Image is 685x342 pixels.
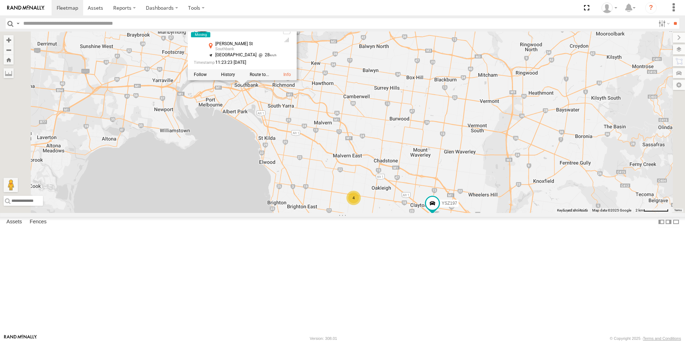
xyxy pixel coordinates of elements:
div: Date/time of location update [194,61,277,65]
button: Drag Pegman onto the map to open Street View [4,178,18,192]
label: Realtime tracking of Asset [194,72,207,77]
label: Map Settings [673,80,685,90]
button: Keyboard shortcuts [557,208,588,213]
div: GSM Signal = 4 [282,37,291,43]
label: Measure [4,68,14,78]
div: Version: 308.01 [310,336,337,341]
img: rand-logo.svg [7,5,44,10]
label: Assets [3,217,25,227]
button: Zoom out [4,45,14,55]
div: 4 [346,191,361,205]
a: View Asset Details [283,72,291,77]
span: YSZ197 [442,201,457,206]
a: Visit our Website [4,335,37,342]
i: ? [645,2,657,14]
a: View Asset Details [194,22,208,36]
div: © Copyright 2025 - [610,336,681,341]
label: Search Query [15,18,21,29]
label: Hide Summary Table [672,217,680,227]
a: Terms and Conditions [643,336,681,341]
label: Fences [26,217,50,227]
button: Zoom in [4,35,14,45]
label: Route To Location [250,72,269,77]
span: 28 [257,53,277,58]
button: Map Scale: 2 km per 66 pixels [633,208,671,213]
label: Search Filter Options [656,18,671,29]
label: Dock Summary Table to the Right [665,217,672,227]
label: Dock Summary Table to the Left [658,217,665,227]
button: Zoom Home [4,55,14,65]
span: Map data ©2025 Google [592,208,631,212]
label: View Asset History [221,72,235,77]
span: 2 km [636,208,643,212]
div: No battery health information received from this device. [282,29,291,35]
span: [GEOGRAPHIC_DATA] [215,53,257,58]
div: [PERSON_NAME] St [215,42,277,47]
div: Southbank [215,47,277,52]
a: Terms (opens in new tab) [674,209,682,212]
div: Sean Aliphon [599,3,620,13]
